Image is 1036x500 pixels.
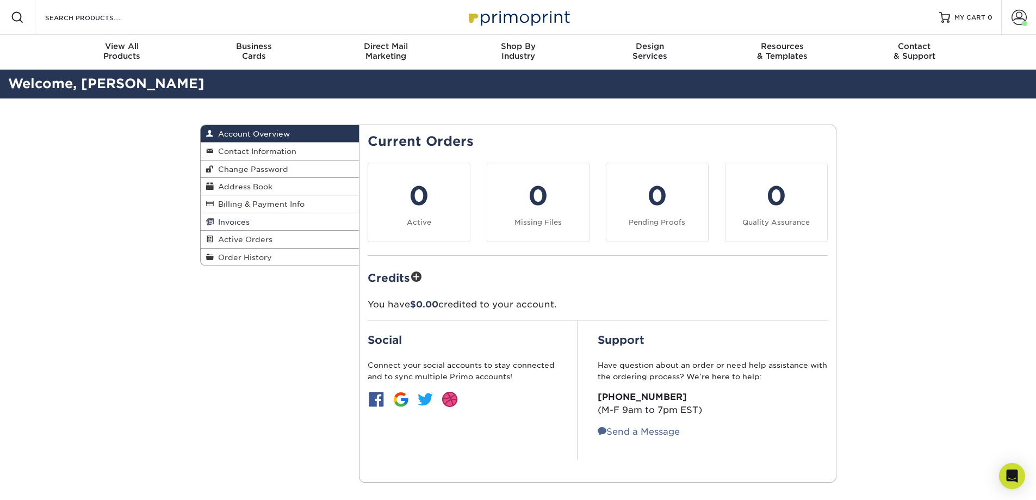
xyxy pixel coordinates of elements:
h2: Support [598,334,828,347]
small: Quality Assurance [742,218,810,226]
a: Contact Information [201,143,359,160]
div: Open Intercom Messenger [999,463,1025,489]
a: View AllProducts [56,35,188,70]
h2: Credits [368,269,828,286]
img: Primoprint [464,5,573,29]
span: Account Overview [214,129,290,138]
div: Industry [452,41,584,61]
a: Contact& Support [848,35,981,70]
a: 0 Pending Proofs [606,163,709,242]
a: Billing & Payment Info [201,195,359,213]
span: Contact [848,41,981,51]
span: Active Orders [214,235,272,244]
h2: Current Orders [368,134,828,150]
div: 0 [732,176,821,215]
a: Resources& Templates [716,35,848,70]
span: Invoices [214,218,250,226]
a: DesignServices [584,35,716,70]
span: MY CART [954,13,985,22]
p: You have credited to your account. [368,298,828,311]
div: Cards [188,41,320,61]
input: SEARCH PRODUCTS..... [44,11,150,24]
small: Pending Proofs [629,218,685,226]
a: 0 Quality Assurance [725,163,828,242]
a: Direct MailMarketing [320,35,452,70]
div: Services [584,41,716,61]
iframe: Google Customer Reviews [3,467,92,496]
span: Order History [214,253,272,262]
img: btn-google.jpg [392,391,410,408]
div: & Templates [716,41,848,61]
img: btn-facebook.jpg [368,391,385,408]
span: Resources [716,41,848,51]
span: Business [188,41,320,51]
div: Products [56,41,188,61]
p: (M-F 9am to 7pm EST) [598,391,828,417]
p: Have question about an order or need help assistance with the ordering process? We’re here to help: [598,360,828,382]
span: Address Book [214,182,272,191]
span: Billing & Payment Info [214,200,305,208]
div: & Support [848,41,981,61]
div: 0 [494,176,582,215]
div: 0 [375,176,463,215]
strong: [PHONE_NUMBER] [598,392,687,402]
a: Invoices [201,213,359,231]
a: Order History [201,249,359,266]
img: btn-dribbble.jpg [441,391,458,408]
span: Design [584,41,716,51]
a: BusinessCards [188,35,320,70]
img: btn-twitter.jpg [417,391,434,408]
span: Change Password [214,165,288,174]
a: Account Overview [201,125,359,143]
span: $0.00 [410,299,438,310]
div: 0 [613,176,702,215]
div: Marketing [320,41,452,61]
a: 0 Missing Files [487,163,590,242]
a: Change Password [201,161,359,178]
span: Contact Information [214,147,296,156]
a: Send a Message [598,427,680,437]
p: Connect your social accounts to stay connected and to sync multiple Primo accounts! [368,360,558,382]
span: View All [56,41,188,51]
span: Shop By [452,41,584,51]
small: Missing Files [514,218,562,226]
small: Active [407,218,431,226]
h2: Social [368,334,558,347]
a: 0 Active [368,163,470,242]
span: 0 [988,14,992,21]
a: Address Book [201,178,359,195]
a: Active Orders [201,231,359,248]
a: Shop ByIndustry [452,35,584,70]
span: Direct Mail [320,41,452,51]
